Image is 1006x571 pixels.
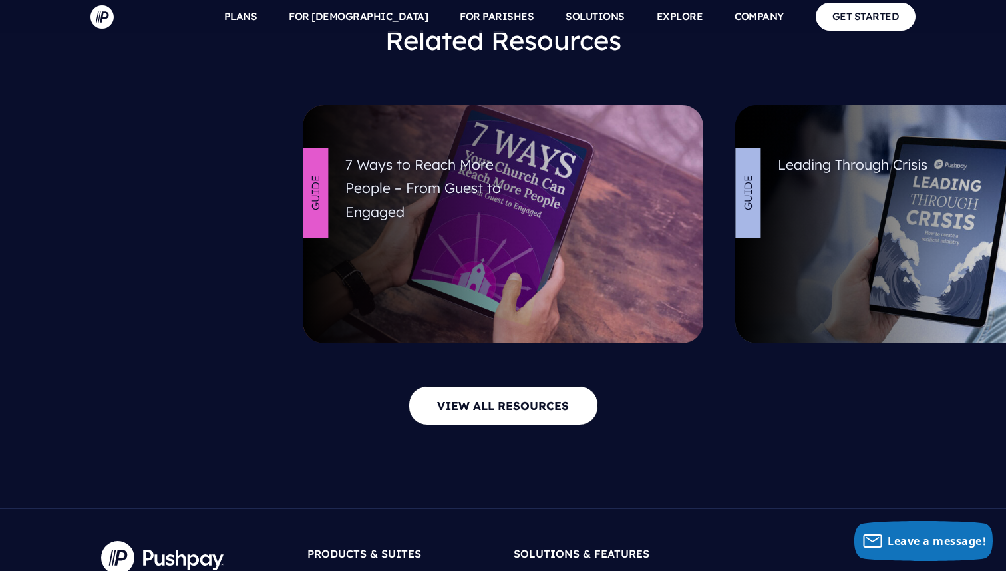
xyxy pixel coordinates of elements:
[409,386,598,425] a: VIEW ALL RESOURCES
[854,521,993,561] button: Leave a message!
[11,24,995,56] h2: Related Resources
[816,3,916,30] a: GET STARTED
[888,534,986,548] span: Leave a message!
